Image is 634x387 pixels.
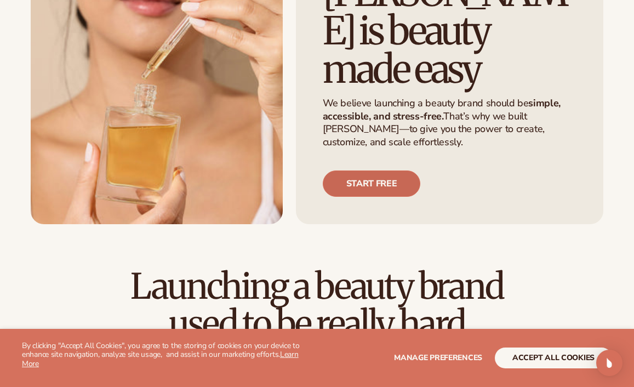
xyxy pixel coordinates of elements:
[495,348,612,368] button: accept all cookies
[596,350,622,376] div: Open Intercom Messenger
[323,170,421,197] a: Start free
[394,352,482,363] span: Manage preferences
[323,96,561,122] strong: simple, accessible, and stress-free.
[394,348,482,368] button: Manage preferences
[22,349,299,369] a: Learn More
[90,268,545,342] h2: Launching a beauty brand used to be really hard
[323,97,576,149] p: We believe launching a beauty brand should be That’s why we built [PERSON_NAME]—to give you the p...
[22,342,317,369] p: By clicking "Accept All Cookies", you agree to the storing of cookies on your device to enhance s...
